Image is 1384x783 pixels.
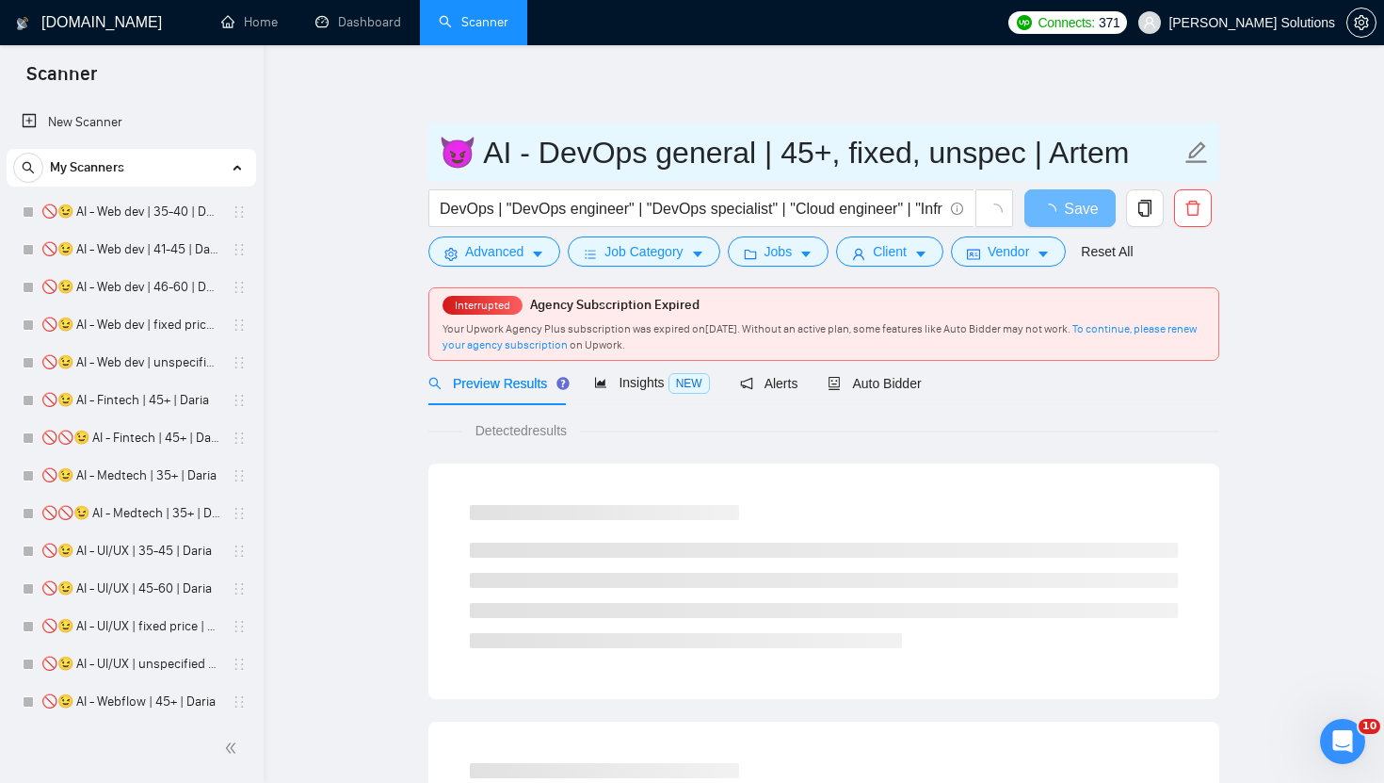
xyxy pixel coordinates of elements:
img: logo [16,8,29,39]
span: setting [444,247,458,261]
span: Insights [594,375,709,390]
span: Vendor [988,241,1029,262]
a: Reset All [1081,241,1133,262]
a: 🚫😉 AI - Web dev | 41-45 | Daria [41,231,220,269]
span: holder [232,619,247,634]
span: notification [740,377,753,390]
span: holder [232,544,247,559]
span: Connects: [1038,12,1095,33]
span: Scanner [11,60,112,100]
span: Your Upwork Agency Plus subscription was expired on [DATE] . Without an active plan, some feature... [443,322,1197,351]
span: 10 [1359,719,1380,734]
span: holder [232,355,247,370]
span: info-circle [951,203,963,215]
span: Job Category [604,241,683,262]
li: New Scanner [7,104,256,141]
span: copy [1127,200,1163,217]
iframe: Intercom live chat [1320,719,1365,764]
a: 🚫😉 AI - Fintech | 45+ | Daria [41,382,220,419]
span: caret-down [799,247,813,261]
a: 🚫🚫😉 AI - Fintech | 45+ | Daria [41,419,220,457]
span: robot [828,377,841,390]
span: holder [232,694,247,710]
button: folderJobscaret-down [728,237,829,267]
button: Save [1024,189,1116,227]
a: 🚫😉 AI - UI/UX | 45-60 | Daria [41,570,220,608]
span: holder [232,204,247,220]
span: area-chart [594,376,607,389]
img: upwork-logo.png [1017,15,1032,30]
span: caret-down [531,247,544,261]
span: search [428,377,442,390]
span: idcard [967,247,980,261]
a: 🚫😉 AI - Web dev | unspecified budget | Daria [41,344,220,382]
div: Tooltip anchor [555,375,571,392]
span: holder [232,581,247,596]
span: setting [1347,15,1376,30]
span: Client [873,241,907,262]
span: Jobs [764,241,793,262]
button: copy [1126,189,1164,227]
span: Preview Results [428,376,564,391]
span: Agency Subscription Expired [530,297,700,313]
button: userClientcaret-down [836,237,943,267]
span: loading [1041,204,1064,219]
a: dashboardDashboard [315,14,401,30]
span: Advanced [465,241,523,262]
span: user [1143,16,1156,29]
a: 🚫😉 AI - Web dev | fixed price | Daria [41,306,220,344]
span: holder [232,393,247,408]
a: 🚫😉 AI - UI/UX | 35-45 | Daria [41,532,220,570]
span: holder [232,506,247,521]
span: Detected results [462,420,580,441]
span: search [14,161,42,174]
a: 🚫😉 AI - Web dev | 35-40 | Daria [41,193,220,231]
span: delete [1175,200,1211,217]
button: search [13,153,43,183]
a: 🚫😉 AI - Web dev | 46-60 | Daria [41,269,220,306]
input: Search Freelance Jobs... [440,197,942,220]
span: Alerts [740,376,798,391]
span: double-left [224,739,243,758]
a: 🚫😉 AI - UI/UX | unspecified budget | Daria [41,645,220,683]
a: 🚫🚫😉 AI - Medtech | 35+ | Daria [41,495,220,532]
a: searchScanner [439,14,508,30]
span: Interrupted [449,299,516,312]
span: holder [232,468,247,483]
span: My Scanners [50,149,124,187]
span: 371 [1099,12,1119,33]
span: holder [232,318,247,333]
a: New Scanner [22,104,241,141]
button: idcardVendorcaret-down [951,237,1066,267]
span: holder [232,242,247,257]
span: caret-down [1037,247,1050,261]
span: folder [744,247,757,261]
button: settingAdvancedcaret-down [428,237,560,267]
a: 🚫😉 AI - UI/UX | fixed price | Daria [41,608,220,645]
span: bars [584,247,597,261]
a: setting [1346,15,1376,30]
input: Scanner name... [439,129,1181,176]
span: loading [986,204,1003,220]
span: holder [232,280,247,295]
span: holder [232,657,247,672]
span: user [852,247,865,261]
span: Save [1064,197,1098,220]
a: homeHome [221,14,278,30]
button: barsJob Categorycaret-down [568,237,719,267]
span: Auto Bidder [828,376,921,391]
a: 🚫😉 AI - Medtech | 35+ | Daria [41,457,220,495]
span: caret-down [914,247,927,261]
span: NEW [668,373,710,394]
button: setting [1346,8,1376,38]
span: holder [232,431,247,446]
a: 🚫😉 AI - Webflow | 45+ | Daria [41,683,220,721]
button: delete [1174,189,1212,227]
span: edit [1184,140,1209,165]
span: caret-down [691,247,704,261]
